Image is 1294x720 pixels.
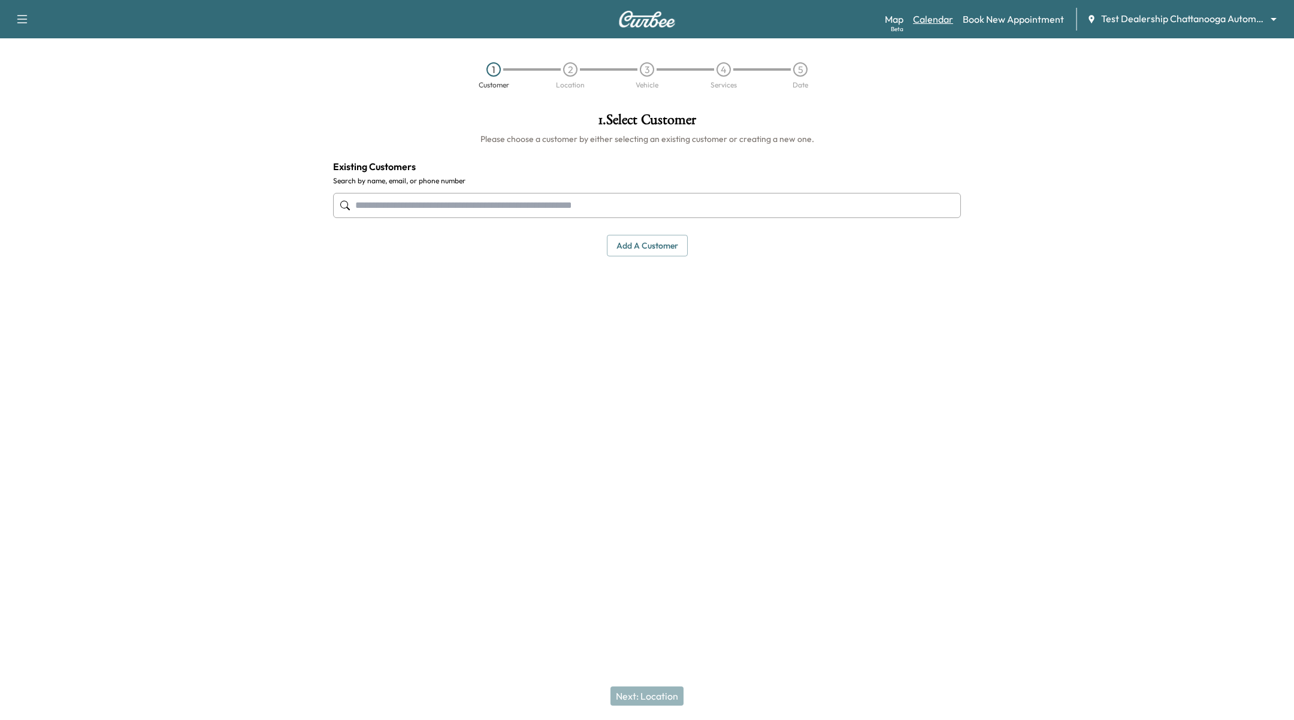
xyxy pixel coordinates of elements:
[885,12,903,26] a: MapBeta
[333,176,961,186] label: Search by name, email, or phone number
[333,159,961,174] h4: Existing Customers
[1101,12,1265,26] span: Test Dealership Chattanooga Automotive
[963,12,1064,26] a: Book New Appointment
[333,113,961,133] h1: 1 . Select Customer
[793,62,808,77] div: 5
[716,62,731,77] div: 4
[563,62,578,77] div: 2
[618,11,676,28] img: Curbee Logo
[913,12,953,26] a: Calendar
[793,81,808,89] div: Date
[636,81,658,89] div: Vehicle
[486,62,501,77] div: 1
[891,25,903,34] div: Beta
[556,81,585,89] div: Location
[640,62,654,77] div: 3
[607,235,688,257] button: Add a customer
[711,81,737,89] div: Services
[479,81,509,89] div: Customer
[333,133,961,145] h6: Please choose a customer by either selecting an existing customer or creating a new one.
